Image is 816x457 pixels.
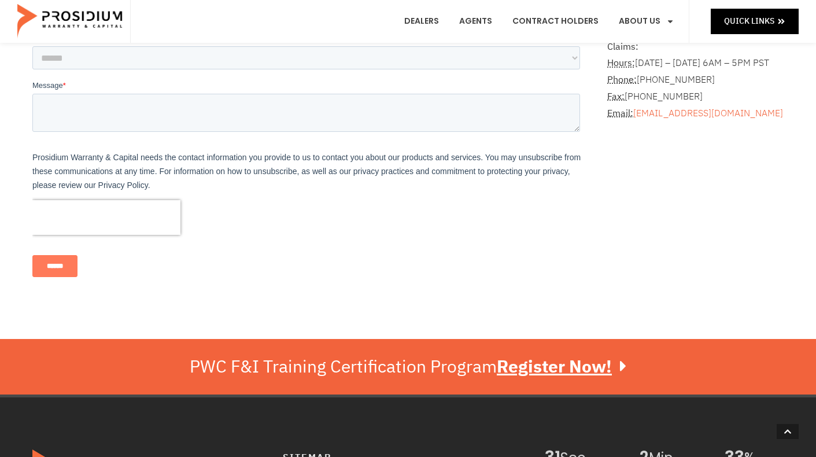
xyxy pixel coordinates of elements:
span: Last Name [276,1,313,10]
p: [DATE] – [DATE] 6AM – 5PM PST [PHONE_NUMBER] [PHONE_NUMBER] [607,39,784,122]
a: [EMAIL_ADDRESS][DOMAIN_NAME] [633,106,783,120]
strong: Fax: [607,90,625,104]
span: Quick Links [724,14,774,28]
strong: Email: [607,106,633,120]
abbr: Phone Number [607,73,637,87]
abbr: Hours [607,56,635,70]
u: Register Now! [497,353,612,379]
abbr: Email Address [607,106,633,120]
b: Claims: [607,40,638,54]
strong: Hours: [607,56,635,70]
strong: Phone: [607,73,637,87]
abbr: Fax [607,90,625,104]
a: Quick Links [711,9,799,34]
div: PWC F&I Training Certification Program [190,356,626,377]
